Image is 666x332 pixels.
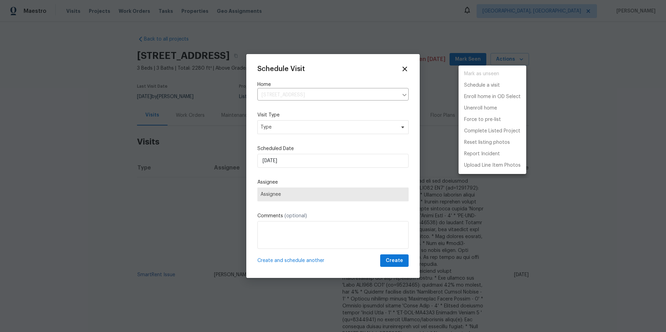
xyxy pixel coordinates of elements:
p: Complete Listed Project [464,128,520,135]
p: Reset listing photos [464,139,510,146]
p: Unenroll home [464,105,497,112]
p: Schedule a visit [464,82,500,89]
p: Upload Line Item Photos [464,162,521,169]
p: Enroll home in OD Select [464,93,521,101]
p: Report Incident [464,150,500,158]
p: Force to pre-list [464,116,501,123]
